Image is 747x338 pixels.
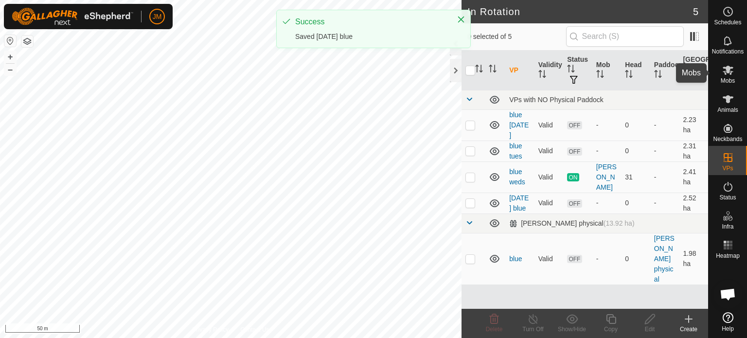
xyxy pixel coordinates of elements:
[567,199,582,208] span: OFF
[21,36,33,47] button: Map Layers
[567,255,582,263] span: OFF
[621,141,650,161] td: 0
[467,32,566,42] span: 0 selected of 5
[534,109,564,141] td: Valid
[505,51,534,90] th: VP
[621,161,650,193] td: 31
[683,76,691,84] p-sorticon: Activate to sort
[679,141,708,161] td: 2.31 ha
[4,51,16,63] button: +
[534,161,564,193] td: Valid
[717,107,738,113] span: Animals
[534,193,564,213] td: Valid
[596,162,618,193] div: [PERSON_NAME]
[509,142,522,160] a: blue tues
[713,136,742,142] span: Neckbands
[509,168,525,186] a: blue weds
[596,120,618,130] div: -
[621,233,650,285] td: 0
[722,165,733,171] span: VPs
[604,219,635,227] span: (13.92 ha)
[240,325,269,334] a: Contact Us
[193,325,229,334] a: Privacy Policy
[4,64,16,75] button: –
[716,253,740,259] span: Heatmap
[295,16,447,28] div: Success
[509,255,522,263] a: blue
[650,161,679,193] td: -
[693,4,698,19] span: 5
[563,51,592,90] th: Status
[489,66,497,74] p-sorticon: Activate to sort
[679,193,708,213] td: 2.52 ha
[722,224,733,230] span: Infra
[714,19,741,25] span: Schedules
[596,254,618,264] div: -
[592,51,622,90] th: Mob
[650,109,679,141] td: -
[722,326,734,332] span: Help
[454,13,468,26] button: Close
[295,32,447,42] div: Saved [DATE] blue
[679,109,708,141] td: 2.23 ha
[534,141,564,161] td: Valid
[679,233,708,285] td: 1.98 ha
[467,6,693,18] h2: In Rotation
[654,71,662,79] p-sorticon: Activate to sort
[475,66,483,74] p-sorticon: Activate to sort
[591,325,630,334] div: Copy
[12,8,133,25] img: Gallagher Logo
[654,234,675,283] a: [PERSON_NAME] physical
[4,35,16,47] button: Reset Map
[552,325,591,334] div: Show/Hide
[509,194,529,212] a: [DATE] blue
[650,141,679,161] td: -
[650,51,679,90] th: Paddock
[713,280,743,309] div: Open chat
[566,26,684,47] input: Search (S)
[650,193,679,213] td: -
[486,326,503,333] span: Delete
[567,66,575,74] p-sorticon: Activate to sort
[534,233,564,285] td: Valid
[621,109,650,141] td: 0
[679,51,708,90] th: [GEOGRAPHIC_DATA] Area
[621,51,650,90] th: Head
[514,325,552,334] div: Turn Off
[621,193,650,213] td: 0
[534,51,564,90] th: Validity
[596,198,618,208] div: -
[567,147,582,156] span: OFF
[567,121,582,129] span: OFF
[509,96,704,104] div: VPs with NO Physical Paddock
[719,195,736,200] span: Status
[153,12,162,22] span: JM
[679,161,708,193] td: 2.41 ha
[596,71,604,79] p-sorticon: Activate to sort
[596,146,618,156] div: -
[625,71,633,79] p-sorticon: Activate to sort
[712,49,744,54] span: Notifications
[538,71,546,79] p-sorticon: Activate to sort
[709,308,747,336] a: Help
[721,78,735,84] span: Mobs
[567,173,579,181] span: ON
[509,111,529,139] a: blue [DATE]
[509,219,634,228] div: [PERSON_NAME] physical
[669,325,708,334] div: Create
[630,325,669,334] div: Edit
